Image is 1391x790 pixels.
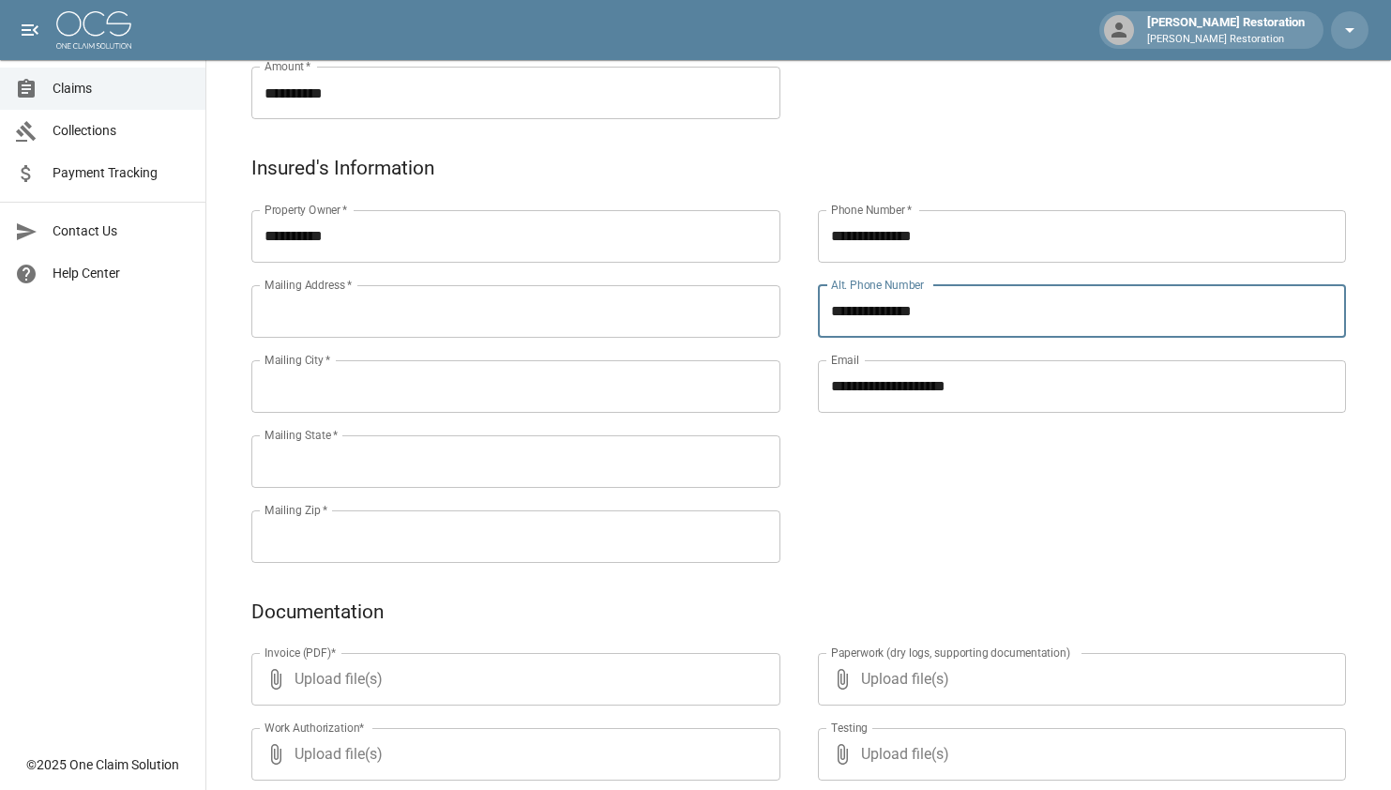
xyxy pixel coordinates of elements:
span: Upload file(s) [861,653,1296,706]
label: Mailing State [265,427,338,443]
span: Contact Us [53,221,190,241]
p: [PERSON_NAME] Restoration [1147,32,1305,48]
span: Collections [53,121,190,141]
label: Alt. Phone Number [831,277,924,293]
span: Upload file(s) [295,728,730,781]
img: ocs-logo-white-transparent.png [56,11,131,49]
label: Email [831,352,859,368]
div: © 2025 One Claim Solution [26,755,179,774]
div: [PERSON_NAME] Restoration [1140,13,1312,47]
span: Upload file(s) [861,728,1296,781]
button: open drawer [11,11,49,49]
label: Mailing Address [265,277,352,293]
label: Invoice (PDF)* [265,645,337,661]
label: Testing [831,720,868,736]
span: Payment Tracking [53,163,190,183]
label: Work Authorization* [265,720,365,736]
label: Mailing City [265,352,331,368]
span: Upload file(s) [295,653,730,706]
span: Claims [53,79,190,99]
label: Paperwork (dry logs, supporting documentation) [831,645,1070,661]
label: Mailing Zip [265,502,328,518]
label: Phone Number [831,202,912,218]
label: Amount [265,58,311,74]
span: Help Center [53,264,190,283]
label: Property Owner [265,202,348,218]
